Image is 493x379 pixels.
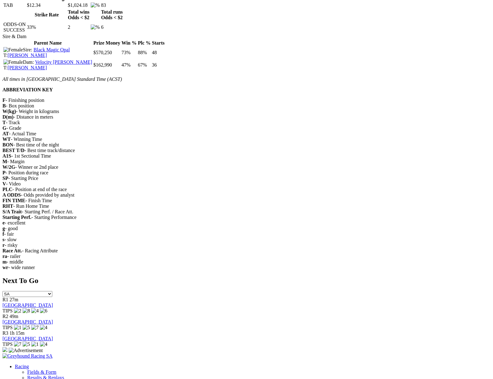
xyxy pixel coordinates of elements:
div: - Starting Perf. / Race Att. [2,209,491,215]
div: - Best time track/distance [2,148,491,153]
b: M [2,159,7,164]
div: - Video [2,181,491,187]
td: 48 [152,47,165,59]
td: 47% [121,59,137,71]
span: 27m [10,297,18,302]
td: TAB [3,2,26,8]
a: [PERSON_NAME] [7,65,47,70]
div: T: [3,65,92,71]
img: 4 [40,342,47,347]
img: Advertisement [9,348,43,353]
b: W(kg) [2,109,16,114]
th: Parent Name [3,40,93,46]
a: [GEOGRAPHIC_DATA] [2,336,53,341]
b: WT [2,137,11,142]
b: r [2,242,5,248]
b: P [2,170,6,175]
div: - Odds provided by analyst [2,192,491,198]
div: - Track [2,120,491,125]
th: Total wins Odds < $2 [67,9,90,21]
b: A ODDS [2,192,21,198]
b: D(m) [2,114,14,120]
th: Starts [152,40,165,46]
div: - Position at end of the race [2,187,491,192]
img: 15187_Greyhounds_GreysPlayCentral_Resize_SA_WebsiteBanner_300x115_2025.jpg [2,347,7,352]
a: Black Magic Opal [33,47,70,52]
div: Sire & Dam [2,34,491,39]
div: - Run Home Time [2,203,491,209]
td: 73% [121,47,137,59]
b: s [2,237,4,242]
h2: Next To Go [2,277,491,285]
b: G [2,125,6,131]
td: $570,250 [93,47,121,59]
div: - Grade [2,125,491,131]
span: Dam: [23,59,34,65]
span: R1 [2,297,8,302]
div: - 1st Sectional Time [2,153,491,159]
b: PLC [2,187,12,192]
div: - Box position [2,103,491,109]
span: TIPS [2,342,13,347]
img: 1 [31,342,39,347]
img: 5 [23,342,30,347]
div: - wide runner [2,265,491,270]
div: - Finish Time [2,198,491,203]
div: - slow [2,237,491,242]
div: - Weight in kilograms [2,109,491,114]
span: Sire: [23,47,32,52]
div: - Margin [2,159,491,164]
img: 5 [23,325,30,330]
img: 7 [31,325,39,330]
div: - risky [2,242,491,248]
b: g [2,226,5,231]
img: 6 [40,308,47,314]
b: S/A Trait [2,209,22,214]
a: Fields & Form [27,369,56,375]
td: 67% [137,59,151,71]
b: f [2,231,4,237]
div: - Racing Attribute [2,248,491,254]
a: [GEOGRAPHIC_DATA] [2,319,53,325]
a: Velocity [PERSON_NAME] [35,59,92,65]
div: - excellent [2,220,491,226]
th: Prize Money [93,40,121,46]
b: Race Att. [2,248,22,253]
span: TIPS [2,325,13,330]
img: 8 [23,308,30,314]
div: - Starting Performance [2,215,491,220]
span: R2 [2,314,8,319]
b: RHT [2,203,13,209]
span: R3 [2,330,8,336]
img: 2 [14,308,21,314]
b: m [2,259,6,264]
a: [PERSON_NAME] [7,53,47,58]
img: Female [3,59,23,65]
div: - Winner or 2nd place [2,164,491,170]
td: 88% [137,47,151,59]
b: B [2,103,6,108]
span: TIPS [2,308,13,313]
b: SP [2,176,8,181]
img: % [91,2,100,8]
b: BON [2,142,13,147]
td: 33% [27,21,67,33]
b: ra [2,254,7,259]
div: - Starting Price [2,176,491,181]
b: F [2,98,6,103]
div: T: [3,53,92,58]
b: wr [2,265,8,270]
span: 1h 15m [10,330,24,336]
td: $12.34 [27,2,67,8]
img: Greyhound Racing SA [2,353,53,359]
td: ODDS-ON SUCCESS [3,21,26,33]
img: 7 [14,342,21,347]
b: BEST T/D [2,148,24,153]
b: W/2G [2,164,15,170]
th: Win % [121,40,137,46]
b: A1S [2,153,11,159]
b: T [2,120,6,125]
div: - Finishing position [2,98,491,103]
b: V [2,181,6,186]
img: Female [3,47,23,53]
